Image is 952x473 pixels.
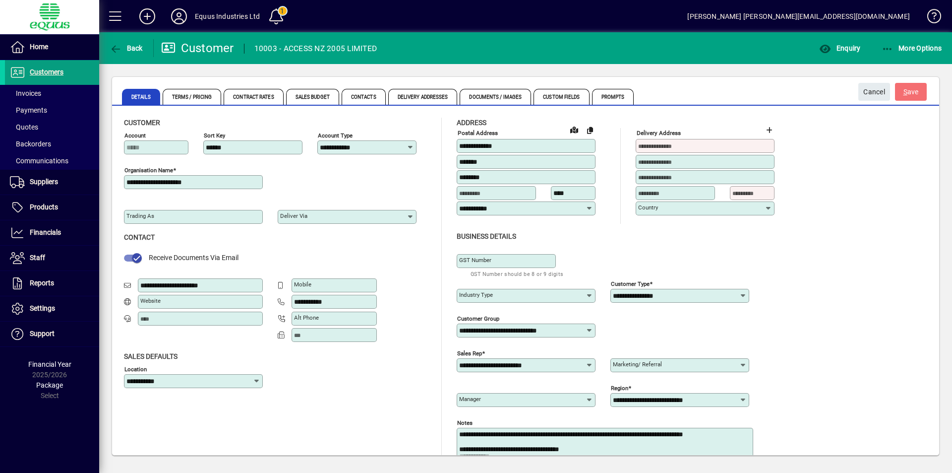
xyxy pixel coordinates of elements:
a: Reports [5,271,99,296]
mat-label: Deliver via [280,212,307,219]
span: Contact [124,233,155,241]
div: 10003 - ACCESS NZ 2005 LIMITED [254,41,377,57]
app-page-header-button: Back [99,39,154,57]
div: Customer [161,40,234,56]
span: Contract Rates [224,89,283,105]
span: Quotes [10,123,38,131]
mat-label: Country [638,204,658,211]
span: Financial Year [28,360,71,368]
a: Products [5,195,99,220]
button: Profile [163,7,195,25]
mat-label: GST Number [459,257,491,264]
span: Invoices [10,89,41,97]
span: Prompts [592,89,634,105]
span: Sales defaults [124,352,178,360]
span: Package [36,381,63,389]
span: Settings [30,304,55,312]
a: Staff [5,246,99,270]
mat-label: Sales rep [457,349,482,356]
mat-label: Marketing/ Referral [613,361,662,368]
span: Documents / Images [460,89,531,105]
span: Contacts [342,89,386,105]
a: Home [5,35,99,60]
span: Sales Budget [286,89,339,105]
span: Details [122,89,160,105]
span: Address [457,119,486,127]
span: Staff [30,254,45,262]
mat-label: Trading as [126,212,154,219]
button: More Options [879,39,945,57]
span: Products [30,203,58,211]
button: Add [131,7,163,25]
mat-label: Sort key [204,132,225,139]
a: Payments [5,102,99,119]
span: More Options [882,44,942,52]
span: S [903,88,907,96]
mat-label: Account [124,132,146,139]
mat-label: Region [611,384,628,391]
span: Business details [457,232,516,240]
button: Save [895,83,927,101]
span: Payments [10,106,47,114]
span: Delivery Addresses [388,89,458,105]
span: Financials [30,228,61,236]
a: Communications [5,152,99,169]
mat-label: Account Type [318,132,353,139]
button: Enquiry [817,39,863,57]
mat-label: Industry type [459,291,493,298]
span: Custom Fields [534,89,589,105]
span: ave [903,84,919,100]
span: Reports [30,279,54,287]
span: Backorders [10,140,51,148]
span: Cancel [863,84,885,100]
span: Home [30,43,48,51]
a: Invoices [5,85,99,102]
mat-label: Customer type [611,280,650,287]
mat-label: Alt Phone [294,314,319,321]
a: Knowledge Base [920,2,940,34]
span: Communications [10,157,68,165]
div: Equus Industries Ltd [195,8,260,24]
a: Quotes [5,119,99,135]
mat-label: Organisation name [124,167,173,174]
mat-label: Location [124,365,147,372]
button: Copy to Delivery address [582,122,598,138]
span: Support [30,330,55,338]
mat-label: Manager [459,396,481,403]
span: Customers [30,68,63,76]
span: Terms / Pricing [163,89,222,105]
a: Financials [5,220,99,245]
mat-label: Customer group [457,315,499,322]
div: [PERSON_NAME] [PERSON_NAME][EMAIL_ADDRESS][DOMAIN_NAME] [687,8,910,24]
span: Customer [124,119,160,127]
a: Suppliers [5,170,99,195]
button: Choose address [761,122,777,138]
a: Support [5,322,99,346]
button: Cancel [858,83,890,101]
mat-label: Website [140,297,161,304]
span: Back [110,44,143,52]
a: Backorders [5,135,99,152]
a: Settings [5,296,99,321]
mat-label: Notes [457,419,473,426]
span: Enquiry [819,44,860,52]
span: Suppliers [30,178,58,186]
a: View on map [566,122,582,137]
span: Receive Documents Via Email [149,254,238,262]
mat-label: Mobile [294,281,311,288]
button: Back [107,39,145,57]
mat-hint: GST Number should be 8 or 9 digits [471,268,564,279]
